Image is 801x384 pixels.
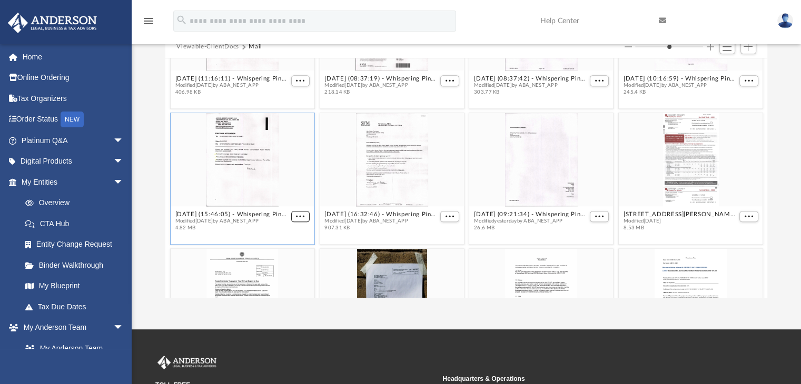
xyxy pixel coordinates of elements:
[175,218,289,225] span: Modified [DATE] by ABA_NEST_APP
[155,356,219,369] img: Anderson Advisors Platinum Portal
[719,39,735,54] button: Switch to List View
[474,75,588,82] button: [DATE] (08:37:42) - Whispering Pines Assisted Living of [GEOGRAPHIC_DATA], LLC - Mail from West B...
[474,218,588,225] span: Modified yesterday by ABA_NEST_APP
[740,39,756,54] button: Add
[249,42,262,52] button: Mail
[291,211,310,222] button: More options
[324,218,438,225] span: Modified [DATE] by ABA_NEST_APP
[324,211,438,218] button: [DATE] (16:32:46) - Whispering Pines Assisted Living of Roseville, LLC - Mail.pdf
[324,82,438,89] span: Modified [DATE] by ABA_NEST_APP
[474,225,588,231] span: 26.6 MB
[15,213,140,234] a: CTA Hub
[440,75,459,86] button: More options
[623,211,737,218] button: [STREET_ADDRESS][PERSON_NAME] North Trust - [GEOGRAPHIC_DATA] Property Tax.pdf
[474,82,588,89] span: Modified [DATE] by ABA_NEST_APP
[625,43,632,50] button: Decrease column size
[175,211,289,218] button: [DATE] (15:46:05) - Whispering Pines Assisted Living of Roseville, LLC - Mail.pdf
[291,75,310,86] button: More options
[324,89,438,96] span: 218.14 KB
[113,130,134,151] span: arrow_drop_down
[474,89,588,96] span: 303.77 KB
[635,43,703,50] input: Column size
[623,82,737,89] span: Modified [DATE] by ABA_NEST_APP
[175,75,289,82] button: [DATE] (11:16:11) - Whispering Pines Assisted Living of Roseville, LLC - Mail from [PERSON_NAME] ...
[324,225,438,231] span: 907.31 KB
[7,151,140,172] a: Digital Productsarrow_drop_down
[175,89,289,96] span: 406.98 KB
[142,20,155,27] a: menu
[7,67,140,88] a: Online Ordering
[623,75,737,82] button: [DATE] (10:16:59) - Whispering Pines Assisted Living of Roseville, LLC - Mail.pdf
[7,46,140,67] a: Home
[113,317,134,339] span: arrow_drop_down
[113,151,134,173] span: arrow_drop_down
[590,211,609,222] button: More options
[7,130,140,151] a: Platinum Q&Aarrow_drop_down
[15,296,140,317] a: Tax Due Dates
[623,89,737,96] span: 245.4 KB
[474,211,588,218] button: [DATE] (09:21:34) - Whispering Pines Assisted Living of Roseville, LLC - Mail.pdf
[175,82,289,89] span: Modified [DATE] by ABA_NEST_APP
[15,193,140,214] a: Overview
[590,75,609,86] button: More options
[15,234,140,255] a: Entity Change Request
[442,374,722,383] small: Headquarters & Operations
[777,13,793,28] img: User Pic
[623,218,737,225] span: Modified [DATE]
[5,13,100,33] img: Anderson Advisors Platinum Portal
[113,171,134,193] span: arrow_drop_down
[176,42,239,52] button: Viewable-ClientDocs
[739,211,758,222] button: More options
[176,14,187,26] i: search
[623,225,737,231] span: 8.53 MB
[707,43,714,50] button: Increase column size
[175,225,289,231] span: 4.82 MB
[7,171,140,193] a: My Entitiesarrow_drop_down
[324,75,438,82] button: [DATE] (08:37:19) - Whispering Pines Assisted Living of [GEOGRAPHIC_DATA], LLC - Mail from SFM.pdf
[440,211,459,222] button: More options
[165,58,768,297] div: grid
[7,88,140,109] a: Tax Organizers
[15,255,140,276] a: Binder Walkthrough
[61,112,84,127] div: NEW
[15,276,134,297] a: My Blueprint
[15,338,129,359] a: My Anderson Team
[142,15,155,27] i: menu
[7,109,140,130] a: Order StatusNEW
[7,317,134,338] a: My Anderson Teamarrow_drop_down
[739,75,758,86] button: More options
